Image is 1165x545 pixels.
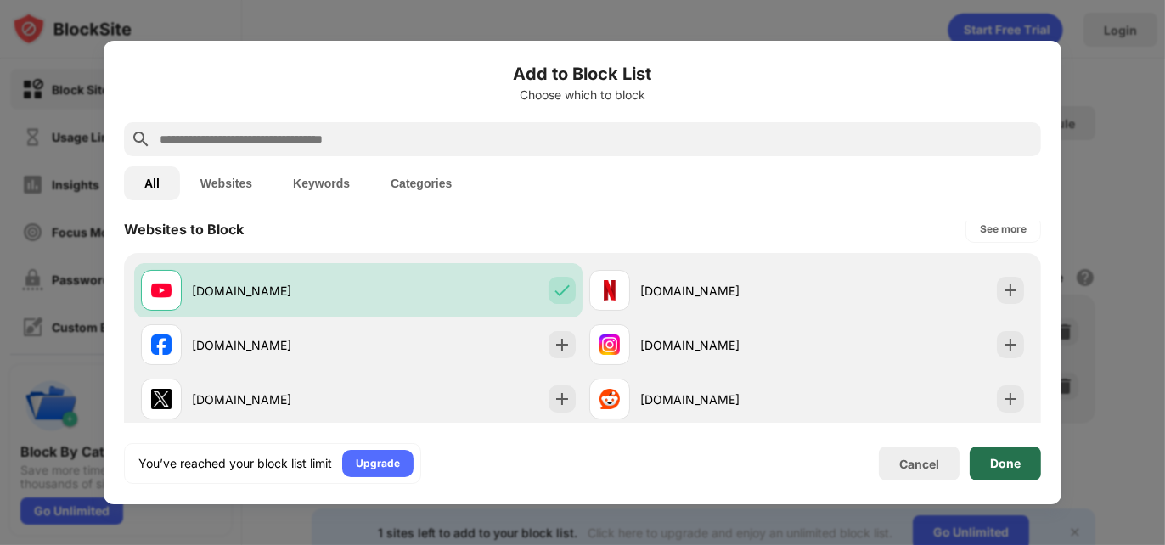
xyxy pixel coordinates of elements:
img: favicons [599,280,620,301]
div: Done [990,457,1021,470]
div: [DOMAIN_NAME] [192,282,358,300]
div: You’ve reached your block list limit [138,455,332,472]
div: [DOMAIN_NAME] [640,282,807,300]
img: favicons [599,334,620,355]
div: [DOMAIN_NAME] [192,390,358,408]
img: favicons [151,334,172,355]
div: See more [980,221,1027,238]
div: Cancel [899,457,939,471]
div: [DOMAIN_NAME] [640,336,807,354]
img: favicons [599,389,620,409]
button: Websites [180,166,273,200]
div: [DOMAIN_NAME] [640,390,807,408]
div: [DOMAIN_NAME] [192,336,358,354]
div: Upgrade [356,455,400,472]
button: All [124,166,180,200]
div: Websites to Block [124,221,244,238]
button: Keywords [273,166,370,200]
div: Choose which to block [124,88,1041,102]
img: search.svg [131,129,151,149]
img: favicons [151,280,172,301]
h6: Add to Block List [124,61,1041,87]
img: favicons [151,389,172,409]
button: Categories [370,166,472,200]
